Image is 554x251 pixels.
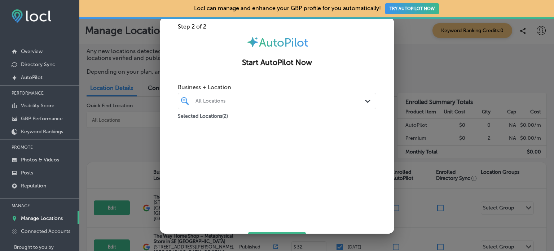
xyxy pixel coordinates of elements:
p: Keyword Rankings [21,129,63,135]
button: TRY AUTOPILOT NOW [385,3,439,14]
p: Posts [21,170,33,176]
div: Step 2 of 2 [160,23,394,30]
p: Photos & Videos [21,157,59,163]
p: Connected Accounts [21,228,70,234]
p: Visibility Score [21,103,54,109]
p: Reputation [21,183,46,189]
p: Directory Sync [21,61,55,68]
span: AutoPilot [259,36,308,49]
h2: Start AutoPilot Now [168,58,386,67]
p: Brought to you by [14,244,79,250]
p: AutoPilot [21,74,43,81]
p: GBP Performance [21,116,63,122]
div: All Locations [195,98,366,104]
p: Selected Locations ( 2 ) [178,110,228,119]
p: Overview [21,48,43,55]
p: Manage Locations [21,215,63,221]
img: autopilot-icon [246,36,259,48]
button: Start Now [248,232,306,248]
img: fda3e92497d09a02dc62c9cd864e3231.png [12,9,51,23]
span: Business + Location [178,84,376,91]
